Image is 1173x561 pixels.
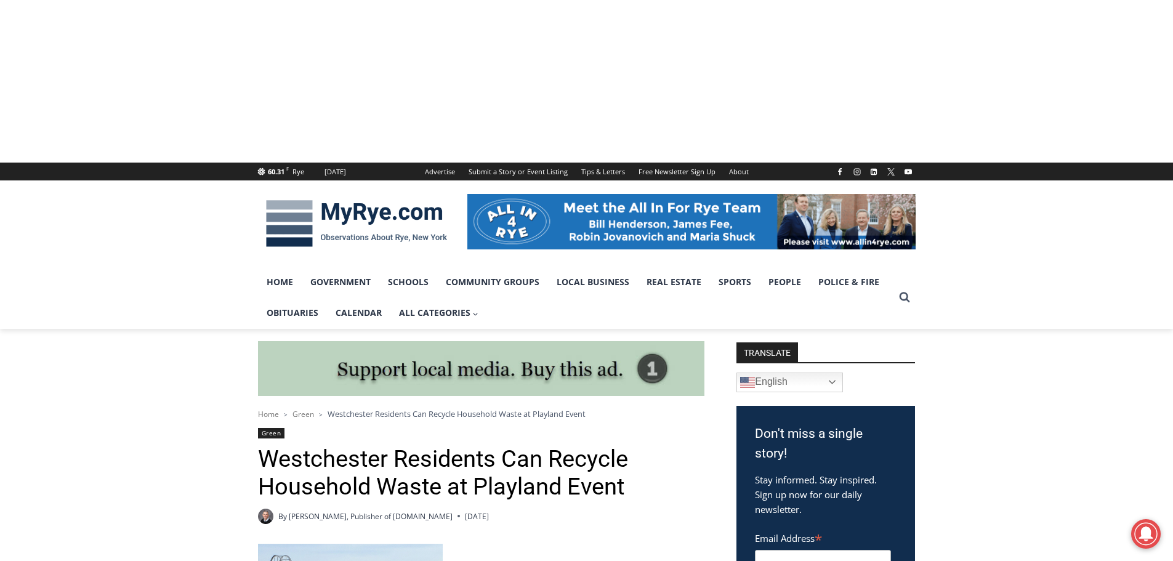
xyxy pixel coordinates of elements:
time: [DATE] [465,511,489,522]
a: Instagram [850,164,865,179]
div: [DATE] [324,166,346,177]
a: Local Business [548,267,638,297]
h3: Don't miss a single story! [755,424,897,463]
a: People [760,267,810,297]
a: Home [258,409,279,419]
a: About [722,163,756,180]
button: View Search Form [893,286,916,309]
nav: Primary Navigation [258,267,893,329]
a: Tips & Letters [574,163,632,180]
a: Police & Fire [810,267,888,297]
a: Government [302,267,379,297]
a: Home [258,267,302,297]
a: Advertise [418,163,462,180]
a: [PERSON_NAME], Publisher of [DOMAIN_NAME] [289,511,453,522]
span: 60.31 [268,167,284,176]
nav: Secondary Navigation [418,163,756,180]
a: Calendar [327,297,390,328]
a: Schools [379,267,437,297]
a: English [736,373,843,392]
label: Email Address [755,526,891,548]
span: > [319,410,323,419]
a: Submit a Story or Event Listing [462,163,574,180]
a: X [884,164,898,179]
a: Free Newsletter Sign Up [632,163,722,180]
a: All Categories [390,297,488,328]
nav: Breadcrumbs [258,408,704,420]
span: By [278,511,287,522]
a: Linkedin [866,164,881,179]
img: MyRye.com [258,192,455,256]
span: Westchester Residents Can Recycle Household Waste at Playland Event [328,408,586,419]
h1: Westchester Residents Can Recycle Household Waste at Playland Event [258,445,704,501]
span: > [284,410,288,419]
a: Sports [710,267,760,297]
a: Community Groups [437,267,548,297]
img: en [740,375,755,390]
img: All in for Rye [467,194,916,249]
a: Facebook [832,164,847,179]
strong: TRANSLATE [736,342,798,362]
img: support local media, buy this ad [258,341,704,397]
a: Obituaries [258,297,327,328]
p: Stay informed. Stay inspired. Sign up now for our daily newsletter. [755,472,897,517]
div: Rye [292,166,304,177]
span: F [286,165,289,172]
a: Author image [258,509,273,524]
span: All Categories [399,306,479,320]
a: Real Estate [638,267,710,297]
a: Green [258,428,285,438]
a: YouTube [901,164,916,179]
a: Green [292,409,314,419]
